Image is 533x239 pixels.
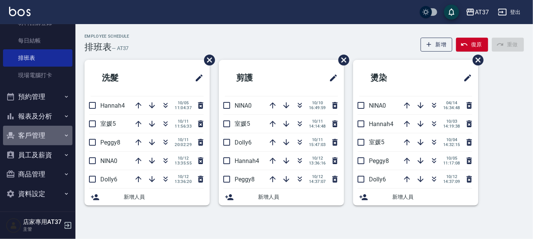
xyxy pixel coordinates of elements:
[100,157,117,164] span: NINA0
[175,119,192,124] span: 10/11
[84,34,129,39] h2: Employee Schedule
[235,102,252,109] span: NINA0
[443,174,460,179] span: 10/12
[198,49,216,71] span: 刪除班表
[309,119,326,124] span: 10/11
[175,161,192,166] span: 13:35:55
[309,156,326,161] span: 10/12
[3,49,72,67] a: 排班表
[475,8,489,17] div: AT37
[309,174,326,179] span: 10/12
[235,139,252,146] span: Dolly6
[3,164,72,184] button: 商品管理
[258,193,338,201] span: 新增人員
[3,67,72,84] a: 現場電腦打卡
[3,145,72,165] button: 員工及薪資
[456,38,488,52] button: 復原
[443,105,460,110] span: 16:34:48
[369,120,393,128] span: Hannah4
[235,120,250,127] span: 室媛5
[100,139,120,146] span: Peggy8
[443,124,460,129] span: 14:19:38
[443,156,460,161] span: 10/05
[309,142,326,147] span: 15:47:03
[23,218,61,226] h5: 店家專用AT37
[3,87,72,107] button: 預約管理
[309,179,326,184] span: 14:37:07
[175,174,192,179] span: 10/12
[443,119,460,124] span: 10/03
[100,120,116,127] span: 室媛5
[421,38,453,52] button: 新增
[369,102,386,109] span: NINA0
[9,7,31,16] img: Logo
[235,157,259,164] span: Hannah4
[100,176,117,183] span: Dolly6
[359,64,429,91] h2: 燙染
[23,226,61,233] p: 主管
[309,137,326,142] span: 10/11
[309,100,326,105] span: 10/10
[443,179,460,184] span: 14:37:09
[91,64,160,91] h2: 洗髮
[459,69,472,87] span: 修改班表的標題
[112,44,129,52] h6: — AT37
[124,193,204,201] span: 新增人員
[309,124,326,129] span: 14:14:48
[84,42,112,52] h3: 排班表
[175,137,192,142] span: 10/11
[175,156,192,161] span: 10/12
[495,5,524,19] button: 登出
[463,5,492,20] button: AT37
[369,176,386,183] span: Dolly6
[369,139,384,146] span: 室媛5
[443,161,460,166] span: 11:17:08
[190,69,204,87] span: 修改班表的標題
[333,49,350,71] span: 刪除班表
[353,189,478,206] div: 新增人員
[175,105,192,110] span: 11:04:37
[309,161,326,166] span: 13:36:16
[444,5,459,20] button: save
[3,184,72,204] button: 資料設定
[443,142,460,147] span: 14:32:15
[3,32,72,49] a: 每日結帳
[467,49,485,71] span: 刪除班表
[6,218,21,233] img: Person
[84,189,210,206] div: 新增人員
[392,193,472,201] span: 新增人員
[175,142,192,147] span: 20:02:29
[100,102,125,109] span: Hannah4
[175,124,192,129] span: 11:56:33
[309,105,326,110] span: 16:49:59
[3,107,72,126] button: 報表及分析
[324,69,338,87] span: 修改班表的標題
[369,157,389,164] span: Peggy8
[443,137,460,142] span: 10/04
[443,100,460,105] span: 04/14
[235,176,255,183] span: Peggy8
[175,100,192,105] span: 10/05
[225,64,294,91] h2: 剪護
[175,179,192,184] span: 13:36:20
[219,189,344,206] div: 新增人員
[3,126,72,145] button: 客戶管理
